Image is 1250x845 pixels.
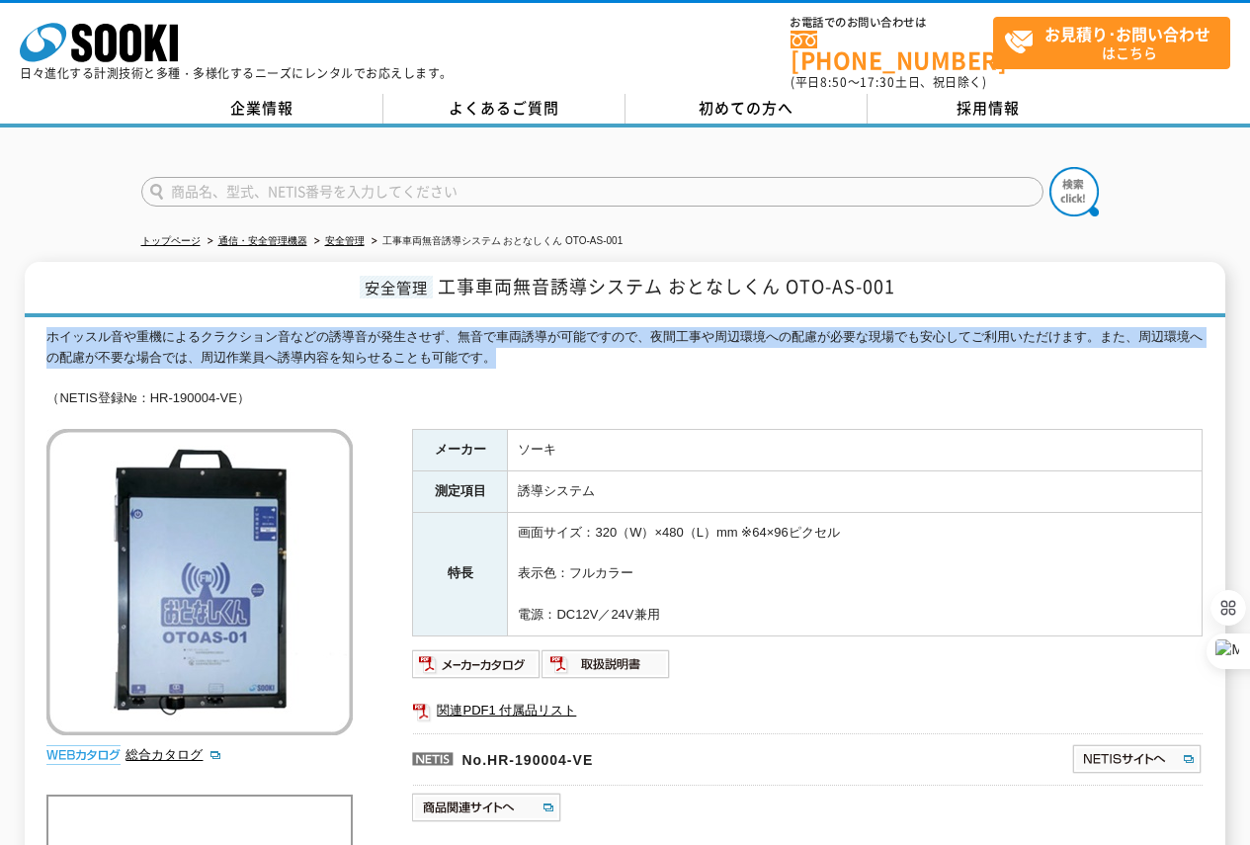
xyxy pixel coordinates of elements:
[625,94,868,124] a: 初めての方へ
[218,235,307,246] a: 通信・安全管理機器
[412,661,542,676] a: メーカーカタログ
[860,73,895,91] span: 17:30
[360,276,433,298] span: 安全管理
[46,327,1203,409] div: ホイッスル音や重機によるクラクション音などの誘導音が発生させず、無音で車両誘導が可能ですので、夜間工事や周辺環境への配慮が必要な現場でも安心してご利用いただけます。また、周辺環境への配慮が不要な...
[508,430,1203,471] td: ソーキ
[1004,18,1229,67] span: はこちら
[791,31,993,71] a: [PHONE_NUMBER]
[413,470,508,512] th: 測定項目
[368,231,624,252] li: 工事車両無音誘導システム おとなしくん OTO-AS-001
[820,73,848,91] span: 8:50
[542,661,671,676] a: 取扱説明書
[325,235,365,246] a: 安全管理
[141,235,201,246] a: トップページ
[46,429,353,735] img: 工事車両無音誘導システム おとなしくん OTO-AS-001
[413,512,508,635] th: 特長
[141,177,1043,207] input: 商品名、型式、NETIS番号を入力してください
[1071,743,1203,775] img: NETISサイトへ
[508,470,1203,512] td: 誘導システム
[868,94,1110,124] a: 採用情報
[46,745,121,765] img: webカタログ
[993,17,1230,69] a: お見積り･お問い合わせはこちら
[791,17,993,29] span: お電話でのお問い合わせは
[412,698,1203,723] a: 関連PDF1 付属品リスト
[508,512,1203,635] td: 画面サイズ：320（W）×480（L）mm ※64×96ピクセル 表示色：フルカラー 電源：DC12V／24V兼用
[791,73,986,91] span: (平日 ～ 土日、祝日除く)
[412,792,563,823] img: 商品関連サイトへ
[1044,22,1210,45] strong: お見積り･お問い合わせ
[383,94,625,124] a: よくあるご質問
[1049,167,1099,216] img: btn_search.png
[699,97,793,119] span: 初めての方へ
[141,94,383,124] a: 企業情報
[412,733,880,781] p: No.HR-190004-VE
[438,273,895,299] span: 工事車両無音誘導システム おとなしくん OTO-AS-001
[412,648,542,680] img: メーカーカタログ
[125,747,222,762] a: 総合カタログ
[542,648,671,680] img: 取扱説明書
[20,67,453,79] p: 日々進化する計測技術と多種・多様化するニーズにレンタルでお応えします。
[413,430,508,471] th: メーカー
